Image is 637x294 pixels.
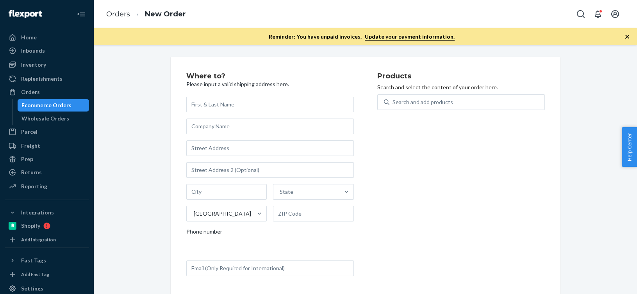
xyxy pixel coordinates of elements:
[186,184,267,200] input: City
[5,86,89,98] a: Orders
[21,47,45,55] div: Inbounds
[186,260,354,276] input: Email (Only Required for International)
[21,61,46,69] div: Inventory
[377,73,545,80] h2: Products
[5,270,89,279] a: Add Fast Tag
[21,34,37,41] div: Home
[9,10,42,18] img: Flexport logo
[21,222,40,230] div: Shopify
[21,101,71,109] div: Ecommerce Orders
[5,180,89,193] a: Reporting
[21,75,62,83] div: Replenishments
[186,80,354,88] p: Please input a valid shipping address here.
[5,58,89,71] a: Inventory
[186,119,354,134] input: Company Name
[5,235,89,244] a: Add Integration
[21,168,42,176] div: Returns
[269,33,455,41] p: Reminder: You have unpaid invoices.
[586,271,629,290] iframe: Opens a widget where you can chat to one of our agents
[194,210,251,218] div: [GEOGRAPHIC_DATA]
[280,188,293,196] div: State
[21,271,49,278] div: Add Fast Tag
[21,236,56,243] div: Add Integration
[145,10,186,18] a: New Order
[5,44,89,57] a: Inbounds
[5,31,89,44] a: Home
[21,115,69,122] div: Wholesale Orders
[5,140,89,152] a: Freight
[100,3,192,26] ol: breadcrumbs
[377,83,545,91] p: Search and select the content of your order here.
[21,88,40,96] div: Orders
[21,257,46,264] div: Fast Tags
[106,10,130,18] a: Orders
[21,155,33,163] div: Prep
[186,73,354,80] h2: Where to?
[5,73,89,85] a: Replenishments
[21,182,47,190] div: Reporting
[21,209,54,216] div: Integrations
[73,6,89,22] button: Close Navigation
[21,128,37,136] div: Parcel
[5,206,89,219] button: Integrations
[590,6,606,22] button: Open notifications
[5,166,89,179] a: Returns
[573,6,589,22] button: Open Search Box
[5,153,89,165] a: Prep
[5,220,89,232] a: Shopify
[18,112,89,125] a: Wholesale Orders
[186,228,222,239] span: Phone number
[193,210,194,218] input: [GEOGRAPHIC_DATA]
[18,99,89,112] a: Ecommerce Orders
[21,285,43,292] div: Settings
[273,206,354,221] input: ZIP Code
[5,254,89,267] button: Fast Tags
[5,126,89,138] a: Parcel
[186,162,354,178] input: Street Address 2 (Optional)
[607,6,623,22] button: Open account menu
[186,140,354,156] input: Street Address
[21,142,40,150] div: Freight
[393,98,453,106] div: Search and add products
[622,127,637,167] button: Help Center
[365,33,455,41] a: Update your payment information.
[186,97,354,112] input: First & Last Name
